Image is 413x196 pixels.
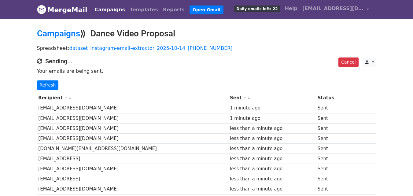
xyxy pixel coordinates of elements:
td: [DOMAIN_NAME][EMAIL_ADDRESS][DOMAIN_NAME] [37,144,229,154]
a: Refresh [37,80,59,90]
a: ↓ [68,96,72,100]
th: Recipient [37,93,229,103]
a: Open Gmail [190,6,223,14]
td: Sent [316,123,347,133]
a: Campaigns [37,28,80,39]
td: Sent [316,133,347,143]
td: Sent [316,154,347,164]
td: [EMAIL_ADDRESS][DOMAIN_NAME] [37,103,229,113]
td: [EMAIL_ADDRESS][DOMAIN_NAME] [37,133,229,143]
td: Sent [316,184,347,194]
img: MergeMail logo [37,5,46,14]
td: Sent [316,144,347,154]
a: dataset_instagram-email-extractor_2025-10-14_[PHONE_NUMBER] [69,45,233,51]
td: [EMAIL_ADDRESS][DOMAIN_NAME] [37,164,229,174]
a: Campaigns [92,4,127,16]
td: [EMAIL_ADDRESS][DOMAIN_NAME] [37,123,229,133]
div: less than a minute ago [230,186,315,193]
div: 1 minute ago [230,105,315,112]
a: ↓ [247,96,251,100]
td: Sent [316,113,347,123]
th: Status [316,93,347,103]
div: less than a minute ago [230,125,315,132]
td: [EMAIL_ADDRESS] [37,174,229,184]
td: Sent [316,103,347,113]
a: Daily emails left: 22 [232,2,282,15]
a: [EMAIL_ADDRESS][DOMAIN_NAME] [300,2,371,17]
td: Sent [316,164,347,174]
p: Your emails are being sent. [37,68,376,74]
span: Daily emails left: 22 [234,6,280,12]
a: MergeMail [37,3,87,16]
a: ↑ [64,96,68,100]
a: Templates [127,4,160,16]
a: Reports [160,4,187,16]
a: Cancel [338,57,358,67]
div: less than a minute ago [230,176,315,183]
td: [EMAIL_ADDRESS][DOMAIN_NAME] [37,184,229,194]
a: ↑ [243,96,247,100]
td: [EMAIL_ADDRESS] [37,154,229,164]
td: [EMAIL_ADDRESS][DOMAIN_NAME] [37,113,229,123]
div: less than a minute ago [230,155,315,162]
div: 1 minute ago [230,115,315,122]
th: Sent [228,93,316,103]
span: [EMAIL_ADDRESS][DOMAIN_NAME] [302,5,363,12]
td: Sent [316,174,347,184]
h2: ⟫ Dance Video Proposal [37,28,376,39]
h4: Sending... [37,57,376,65]
p: Spreadsheet: [37,45,376,51]
div: less than a minute ago [230,135,315,142]
div: less than a minute ago [230,145,315,152]
div: less than a minute ago [230,165,315,172]
a: Help [282,2,300,15]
